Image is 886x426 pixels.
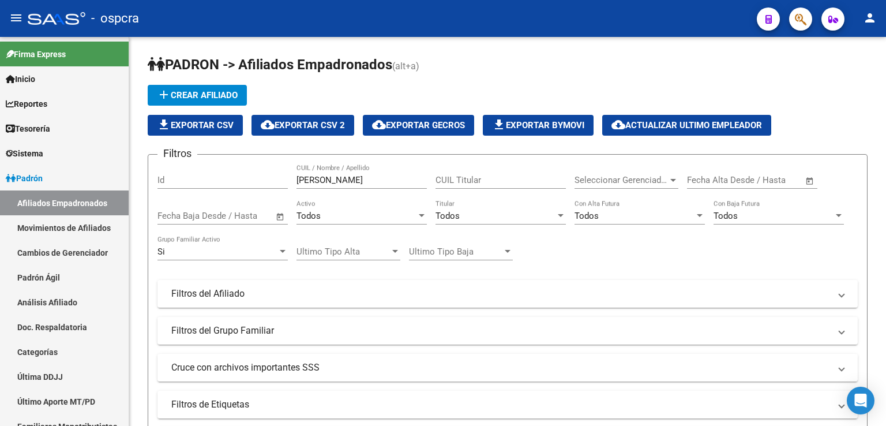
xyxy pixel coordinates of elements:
button: Exportar CSV [148,115,243,136]
span: (alt+a) [392,61,419,72]
span: Tesorería [6,122,50,135]
span: Padrón [6,172,43,185]
span: Todos [714,211,738,221]
span: Seleccionar Gerenciador [575,175,668,185]
span: Inicio [6,73,35,85]
mat-icon: cloud_download [261,118,275,132]
span: Actualizar ultimo Empleador [611,120,762,130]
input: Fecha inicio [157,211,204,221]
span: Todos [436,211,460,221]
input: Fecha fin [744,175,800,185]
span: Firma Express [6,48,66,61]
button: Crear Afiliado [148,85,247,106]
mat-icon: person [863,11,877,25]
mat-icon: file_download [492,118,506,132]
mat-expansion-panel-header: Filtros del Afiliado [157,280,858,308]
div: Open Intercom Messenger [847,387,874,414]
span: Sistema [6,147,43,160]
input: Fecha fin [215,211,271,221]
mat-icon: file_download [157,118,171,132]
input: Fecha inicio [687,175,734,185]
span: Reportes [6,98,47,110]
span: Ultimo Tipo Alta [296,246,390,257]
span: Si [157,246,165,257]
button: Exportar CSV 2 [251,115,354,136]
mat-expansion-panel-header: Filtros del Grupo Familiar [157,317,858,345]
mat-panel-title: Filtros de Etiquetas [171,398,830,411]
button: Open calendar [804,174,817,188]
mat-panel-title: Cruce con archivos importantes SSS [171,361,830,374]
button: Actualizar ultimo Empleador [602,115,771,136]
button: Open calendar [274,210,287,223]
span: Exportar CSV [157,120,234,130]
mat-icon: cloud_download [372,118,386,132]
mat-expansion-panel-header: Cruce con archivos importantes SSS [157,354,858,382]
mat-expansion-panel-header: Filtros de Etiquetas [157,391,858,418]
mat-panel-title: Filtros del Afiliado [171,287,830,300]
span: Todos [296,211,321,221]
button: Exportar GECROS [363,115,474,136]
mat-icon: cloud_download [611,118,625,132]
mat-icon: menu [9,11,23,25]
span: Ultimo Tipo Baja [409,246,502,257]
span: Crear Afiliado [157,90,238,100]
span: PADRON -> Afiliados Empadronados [148,57,392,73]
h3: Filtros [157,145,197,162]
span: Todos [575,211,599,221]
span: - ospcra [91,6,139,31]
mat-icon: add [157,88,171,102]
span: Exportar GECROS [372,120,465,130]
mat-panel-title: Filtros del Grupo Familiar [171,324,830,337]
span: Exportar CSV 2 [261,120,345,130]
button: Exportar Bymovi [483,115,594,136]
span: Exportar Bymovi [492,120,584,130]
